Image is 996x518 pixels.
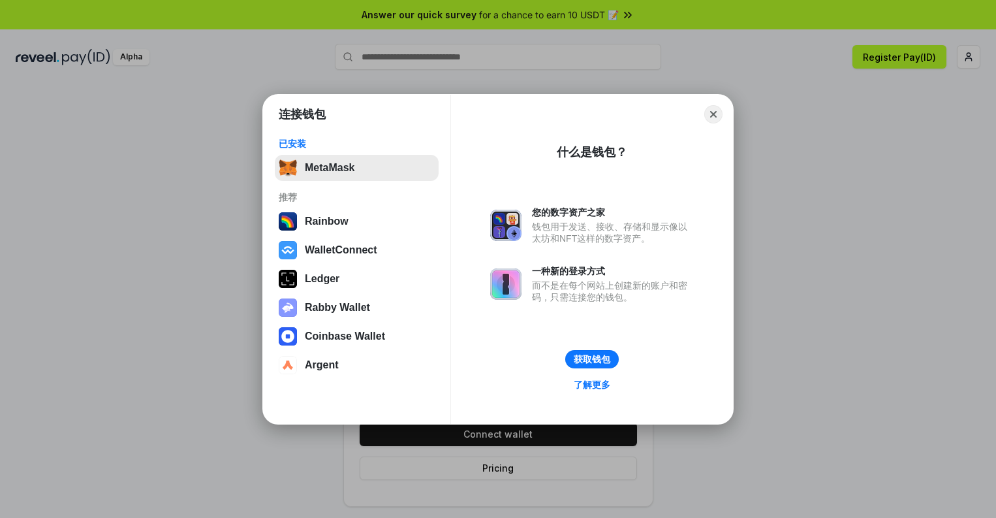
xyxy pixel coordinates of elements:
button: MetaMask [275,155,439,181]
img: svg+xml,%3Csvg%20xmlns%3D%22http%3A%2F%2Fwww.w3.org%2F2000%2Fsvg%22%20fill%3D%22none%22%20viewBox... [490,210,521,241]
img: svg+xml,%3Csvg%20xmlns%3D%22http%3A%2F%2Fwww.w3.org%2F2000%2Fsvg%22%20fill%3D%22none%22%20viewBox... [490,268,521,300]
img: svg+xml,%3Csvg%20width%3D%2228%22%20height%3D%2228%22%20viewBox%3D%220%200%2028%2028%22%20fill%3D... [279,327,297,346]
button: WalletConnect [275,237,439,263]
img: svg+xml,%3Csvg%20xmlns%3D%22http%3A%2F%2Fwww.w3.org%2F2000%2Fsvg%22%20width%3D%2228%22%20height%3... [279,270,297,288]
img: svg+xml,%3Csvg%20width%3D%2228%22%20height%3D%2228%22%20viewBox%3D%220%200%2028%2028%22%20fill%3D... [279,356,297,374]
img: svg+xml,%3Csvg%20width%3D%22120%22%20height%3D%22120%22%20viewBox%3D%220%200%20120%20120%22%20fil... [279,212,297,231]
button: Ledger [275,266,439,292]
button: Argent [275,352,439,378]
div: Rainbow [305,216,349,227]
div: 已安装 [279,138,435,150]
img: svg+xml,%3Csvg%20fill%3D%22none%22%20height%3D%2233%22%20viewBox%3D%220%200%2035%2033%22%20width%... [279,159,297,177]
div: WalletConnect [305,244,377,256]
button: 获取钱包 [565,350,619,368]
img: svg+xml,%3Csvg%20width%3D%2228%22%20height%3D%2228%22%20viewBox%3D%220%200%2028%2028%22%20fill%3D... [279,241,297,259]
button: Close [704,105,723,123]
div: 而不是在每个网站上创建新的账户和密码，只需连接您的钱包。 [532,280,694,303]
div: 您的数字资产之家 [532,206,694,218]
button: Rabby Wallet [275,295,439,321]
div: MetaMask [305,162,354,174]
div: 了解更多 [574,379,610,391]
div: 推荐 [279,191,435,203]
div: 什么是钱包？ [557,144,627,160]
div: 获取钱包 [574,353,610,365]
div: 钱包用于发送、接收、存储和显示像以太坊和NFT这样的数字资产。 [532,221,694,244]
div: Rabby Wallet [305,302,370,314]
button: Rainbow [275,208,439,235]
div: 一种新的登录方式 [532,265,694,277]
div: Argent [305,359,339,371]
a: 了解更多 [566,376,618,393]
div: Ledger [305,273,339,285]
img: svg+xml,%3Csvg%20xmlns%3D%22http%3A%2F%2Fwww.w3.org%2F2000%2Fsvg%22%20fill%3D%22none%22%20viewBox... [279,299,297,317]
h1: 连接钱包 [279,106,326,122]
div: Coinbase Wallet [305,331,385,342]
button: Coinbase Wallet [275,323,439,349]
